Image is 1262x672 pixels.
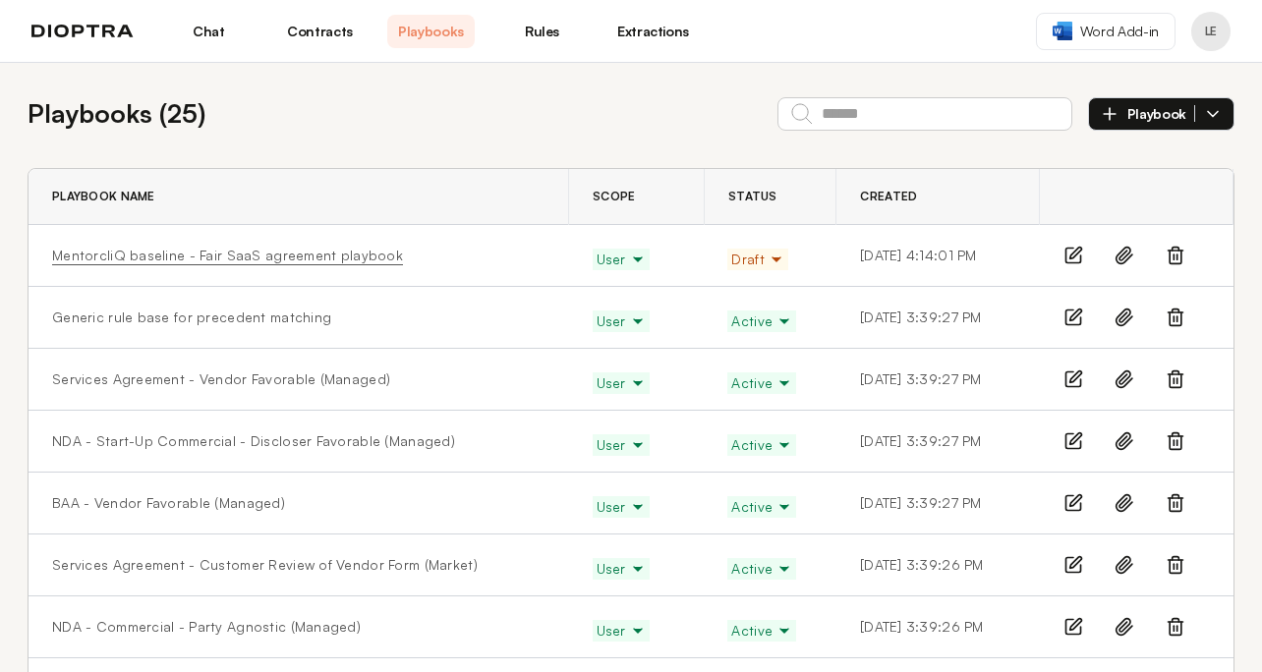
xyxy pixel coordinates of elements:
a: Rules [498,15,586,48]
a: Chat [165,15,253,48]
td: [DATE] 3:39:27 PM [836,411,1040,473]
button: User [593,496,650,518]
img: logo [31,25,134,38]
span: Active [731,559,792,579]
span: Scope [593,189,635,204]
td: [DATE] 3:39:26 PM [836,534,1040,596]
button: User [593,558,650,580]
button: User [593,434,650,456]
a: Extractions [609,15,697,48]
span: Word Add-in [1080,22,1159,41]
button: User [593,372,650,394]
span: Status [728,189,777,204]
td: [DATE] 4:14:01 PM [836,225,1040,287]
button: User [593,310,650,332]
span: User [597,435,646,455]
a: BAA - Vendor Favorable (Managed) [52,493,285,513]
a: Services Agreement - Vendor Favorable (Managed) [52,369,390,389]
td: [DATE] 3:39:26 PM [836,596,1040,658]
a: NDA - Start-Up Commercial - Discloser Favorable (Managed) [52,431,455,451]
span: User [597,559,646,579]
button: Profile menu [1191,12,1231,51]
button: User [593,249,650,270]
button: Active [727,310,796,332]
a: Word Add-in [1036,13,1176,50]
span: User [597,250,646,269]
img: word [1053,22,1072,40]
button: Active [727,496,796,518]
span: Draft [731,250,783,269]
button: Draft [727,249,787,270]
span: User [597,621,646,641]
button: Active [727,372,796,394]
td: [DATE] 3:39:27 PM [836,473,1040,534]
a: Playbooks [387,15,475,48]
a: Generic rule base for precedent matching [52,308,331,327]
td: [DATE] 3:39:27 PM [836,287,1040,349]
span: Active [731,311,792,331]
a: MentorcliQ baseline - Fair SaaS agreement playbook [52,246,403,265]
span: User [597,497,646,517]
span: Playbook [1127,105,1195,123]
button: User [593,620,650,642]
span: User [597,373,646,393]
button: Active [727,620,796,642]
a: Services Agreement - Customer Review of Vendor Form (Market) [52,555,478,575]
a: NDA - Commercial - Party Agnostic (Managed) [52,617,361,637]
td: [DATE] 3:39:27 PM [836,349,1040,411]
span: Active [731,373,792,393]
span: Created [860,189,917,204]
span: Active [731,621,792,641]
span: User [597,311,646,331]
button: Active [727,558,796,580]
span: Active [731,497,792,517]
h2: Playbooks ( 25 ) [28,94,205,133]
a: Contracts [276,15,364,48]
button: Playbook [1088,97,1234,131]
button: Active [727,434,796,456]
span: Playbook Name [52,189,155,204]
span: Active [731,435,792,455]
